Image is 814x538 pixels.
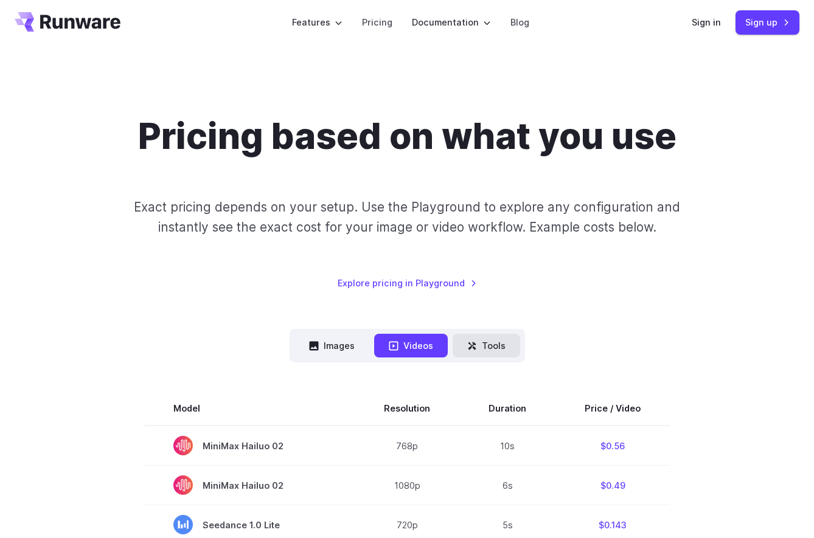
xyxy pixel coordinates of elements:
[292,15,343,29] label: Features
[138,115,677,158] h1: Pricing based on what you use
[15,12,120,32] a: Go to /
[459,466,555,505] td: 6s
[173,515,325,534] span: Seedance 1.0 Lite
[355,426,459,466] td: 768p
[459,391,555,426] th: Duration
[555,466,670,505] td: $0.49
[294,334,369,357] button: Images
[453,334,520,357] button: Tools
[144,391,355,426] th: Model
[555,391,670,426] th: Price / Video
[362,15,392,29] a: Pricing
[173,436,325,455] span: MiniMax Hailuo 02
[374,334,448,357] button: Videos
[459,426,555,466] td: 10s
[133,197,682,238] p: Exact pricing depends on your setup. Use the Playground to explore any configuration and instantl...
[692,15,721,29] a: Sign in
[510,15,529,29] a: Blog
[736,10,799,34] a: Sign up
[555,426,670,466] td: $0.56
[355,391,459,426] th: Resolution
[173,475,325,495] span: MiniMax Hailuo 02
[412,15,491,29] label: Documentation
[355,466,459,505] td: 1080p
[338,276,477,290] a: Explore pricing in Playground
